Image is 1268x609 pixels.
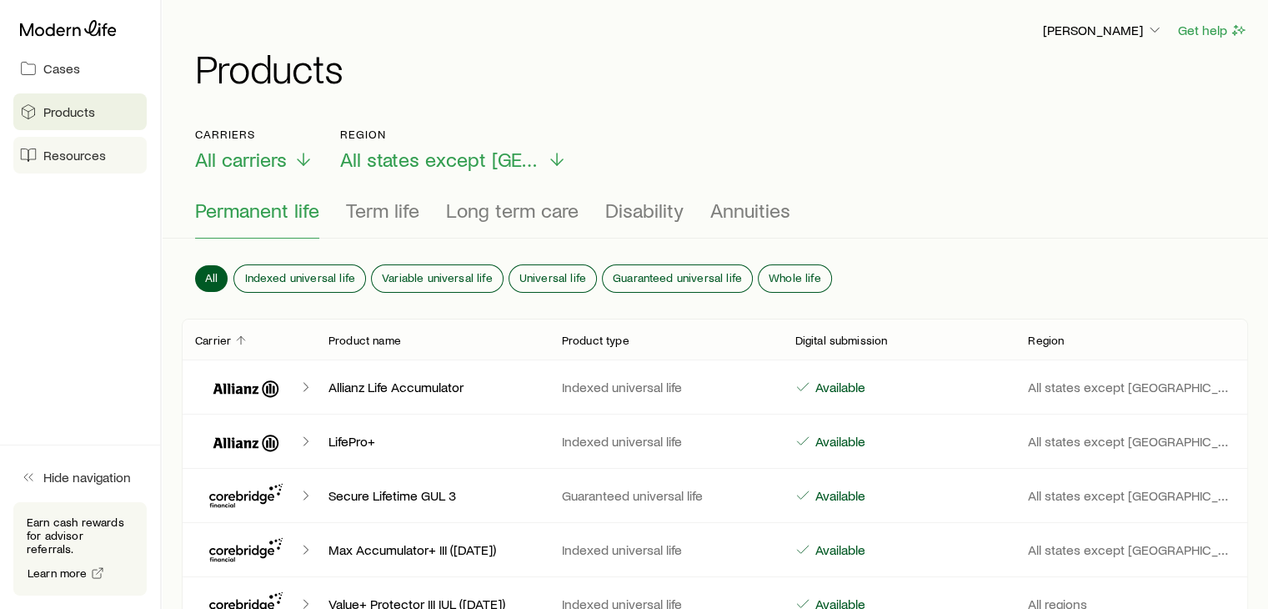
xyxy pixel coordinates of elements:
[43,147,106,164] span: Resources
[1028,433,1235,450] p: All states except [GEOGRAPHIC_DATA]
[195,128,313,141] p: Carriers
[562,487,769,504] p: Guaranteed universal life
[811,379,865,395] p: Available
[811,433,865,450] p: Available
[195,199,319,222] span: Permanent life
[1028,487,1235,504] p: All states except [GEOGRAPHIC_DATA]
[27,516,133,556] p: Earn cash rewards for advisor referrals.
[562,541,769,558] p: Indexed universal life
[340,128,567,172] button: RegionAll states except [GEOGRAPHIC_DATA]
[13,502,147,596] div: Earn cash rewards for advisor referrals.Learn more
[328,541,535,558] p: Max Accumulator+ III ([DATE])
[1028,334,1064,347] p: Region
[244,271,355,284] span: Indexed universal life
[13,50,147,87] a: Cases
[446,199,579,222] span: Long term care
[195,199,1235,239] div: Product types
[13,137,147,174] a: Resources
[759,265,831,292] button: Whole life
[13,459,147,496] button: Hide navigation
[562,433,769,450] p: Indexed universal life
[769,271,821,284] span: Whole life
[1177,21,1248,40] button: Get help
[1042,21,1164,41] button: [PERSON_NAME]
[794,334,887,347] p: Digital submission
[195,334,231,347] p: Carrier
[28,567,88,579] span: Learn more
[328,433,535,450] p: LifePro+
[328,487,535,504] p: Secure Lifetime GUL 3
[1043,22,1163,38] p: [PERSON_NAME]
[509,265,596,292] button: Universal life
[195,265,228,292] button: All
[811,487,865,504] p: Available
[43,103,95,120] span: Products
[613,271,742,284] span: Guaranteed universal life
[603,265,752,292] button: Guaranteed universal life
[328,334,401,347] p: Product name
[1028,541,1235,558] p: All states except [GEOGRAPHIC_DATA]
[562,334,629,347] p: Product type
[195,48,1248,88] h1: Products
[195,128,313,172] button: CarriersAll carriers
[346,199,419,222] span: Term life
[372,265,503,292] button: Variable universal life
[382,271,493,284] span: Variable universal life
[811,541,865,558] p: Available
[340,148,540,171] span: All states except [GEOGRAPHIC_DATA]
[710,199,790,222] span: Annuities
[234,265,365,292] button: Indexed universal life
[195,148,287,171] span: All carriers
[205,271,218,284] span: All
[13,93,147,130] a: Products
[562,379,769,395] p: Indexed universal life
[43,60,80,77] span: Cases
[43,469,131,486] span: Hide navigation
[605,199,684,222] span: Disability
[519,271,586,284] span: Universal life
[328,379,535,395] p: Allianz Life Accumulator
[340,128,567,141] p: Region
[1028,379,1235,395] p: All states except [GEOGRAPHIC_DATA]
